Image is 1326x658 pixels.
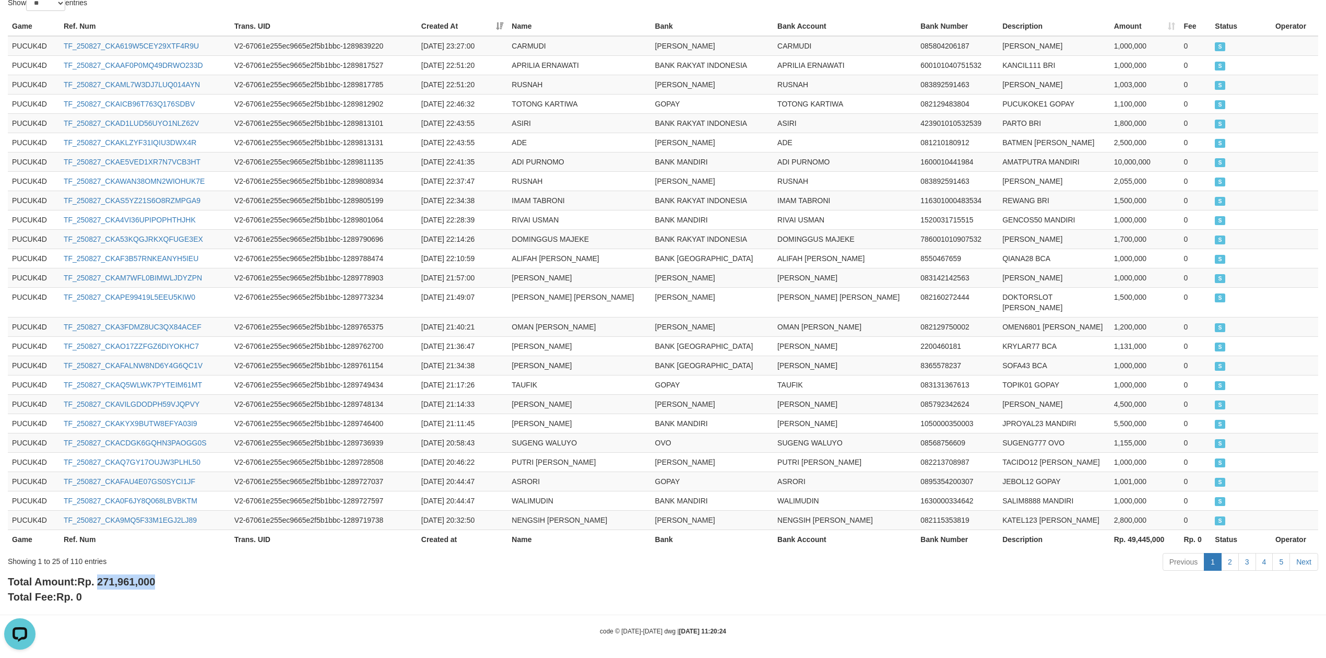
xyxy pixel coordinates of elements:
td: [PERSON_NAME] [651,171,774,191]
td: JPROYAL23 MANDIRI [998,414,1110,433]
td: KRYLAR77 BCA [998,336,1110,356]
span: SUCCESS [1215,362,1225,371]
td: 1,000,000 [1110,249,1180,268]
span: SUCCESS [1215,120,1225,128]
td: 600101040751532 [916,55,998,75]
button: Open LiveChat chat widget [4,4,35,36]
th: Fee [1179,17,1211,36]
td: [PERSON_NAME] [998,75,1110,94]
td: GOPAY [651,375,774,394]
td: 0 [1179,210,1211,229]
td: V2-67061e255ec9665e2f5b1bbc-1289736939 [230,433,417,452]
td: [DATE] 22:10:59 [417,249,508,268]
td: [PERSON_NAME] [773,336,916,356]
td: TOTONG KARTIWA [773,94,916,113]
td: QIANA28 BCA [998,249,1110,268]
td: 1,700,000 [1110,229,1180,249]
td: RUSNAH [773,75,916,94]
td: 1600010441984 [916,152,998,171]
td: 1,000,000 [1110,268,1180,287]
td: PUCUK4D [8,113,60,133]
td: [DATE] 21:17:26 [417,375,508,394]
th: Bank Account [773,17,916,36]
td: [DATE] 20:44:47 [417,472,508,491]
a: TF_250827_CKA0F6JY8Q068LBVBKTM [64,497,197,505]
td: [PERSON_NAME] [773,356,916,375]
td: 082129750002 [916,317,998,336]
span: SUCCESS [1215,343,1225,351]
a: TF_250827_CKAO17ZZFGZ6DIYOKHC7 [64,342,199,350]
td: 1,200,000 [1110,317,1180,336]
td: [PERSON_NAME] [651,268,774,287]
td: 1,155,000 [1110,433,1180,452]
td: ASRORI [773,472,916,491]
td: 083142142563 [916,268,998,287]
td: PUTRI [PERSON_NAME] [507,452,650,472]
td: RIVAI USMAN [507,210,650,229]
span: SUCCESS [1215,178,1225,186]
th: Bank Number [916,17,998,36]
td: [DATE] 23:27:00 [417,36,508,56]
td: TOPIK01 GOPAY [998,375,1110,394]
td: APRILIA ERNAWATI [507,55,650,75]
td: BANK RAKYAT INDONESIA [651,113,774,133]
td: 082160272444 [916,287,998,317]
td: OVO [651,433,774,452]
a: TF_250827_CKAAF0P0MQ49DRWO233D [64,61,203,69]
td: [DATE] 22:46:32 [417,94,508,113]
td: V2-67061e255ec9665e2f5b1bbc-1289813101 [230,113,417,133]
td: OMEN6801 [PERSON_NAME] [998,317,1110,336]
td: [DATE] 21:14:33 [417,394,508,414]
span: SUCCESS [1215,139,1225,148]
a: 5 [1272,553,1290,571]
td: PUCUK4D [8,249,60,268]
a: Next [1289,553,1318,571]
td: 0895354200307 [916,472,998,491]
td: [DATE] 22:51:20 [417,75,508,94]
a: TF_250827_CKAD1LUD56UYO1NLZ62V [64,119,199,127]
th: Created At: activate to sort column ascending [417,17,508,36]
td: ADI PURNOMO [507,152,650,171]
td: 1,000,000 [1110,210,1180,229]
td: 2,055,000 [1110,171,1180,191]
td: RIVAI USMAN [773,210,916,229]
td: PUCUK4D [8,394,60,414]
a: TF_250827_CKA53KQGJRKXQFUGE3EX [64,235,203,243]
td: BANK [GEOGRAPHIC_DATA] [651,336,774,356]
a: TF_250827_CKAM7WFL0BIMWLJDYZPN [64,274,202,282]
span: SUCCESS [1215,439,1225,448]
a: TF_250827_CKAF3B57RNKEANYH5IEU [64,254,198,263]
td: 0 [1179,152,1211,171]
td: SUGENG WALUYO [773,433,916,452]
td: [DATE] 22:37:47 [417,171,508,191]
td: BANK MANDIRI [651,152,774,171]
td: PUCUK4D [8,229,60,249]
td: [DATE] 22:34:38 [417,191,508,210]
td: APRILIA ERNAWATI [773,55,916,75]
td: [PERSON_NAME] [773,268,916,287]
td: [PERSON_NAME] [998,268,1110,287]
td: OMAN [PERSON_NAME] [507,317,650,336]
td: V2-67061e255ec9665e2f5b1bbc-1289748134 [230,394,417,414]
td: [PERSON_NAME] [PERSON_NAME] [507,287,650,317]
td: [DATE] 21:40:21 [417,317,508,336]
td: 0 [1179,375,1211,394]
a: TF_250827_CKAQ5WLWK7PYTEIM61MT [64,381,202,389]
td: PUCUK4D [8,268,60,287]
a: TF_250827_CKAFAU4E07GS0SYCI1JF [64,477,195,486]
td: 0 [1179,75,1211,94]
td: SOFA43 BCA [998,356,1110,375]
span: SUCCESS [1215,293,1225,302]
td: [PERSON_NAME] [507,336,650,356]
td: 1,100,000 [1110,94,1180,113]
td: 083892591463 [916,171,998,191]
span: SUCCESS [1215,158,1225,167]
td: IMAM TABRONI [773,191,916,210]
a: TF_250827_CKA4VI36UPIPOPHTHJHK [64,216,196,224]
td: 10,000,000 [1110,152,1180,171]
td: 0 [1179,249,1211,268]
th: Bank [651,17,774,36]
td: ASIRI [773,113,916,133]
td: PUCUKOKE1 GOPAY [998,94,1110,113]
td: 0 [1179,356,1211,375]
